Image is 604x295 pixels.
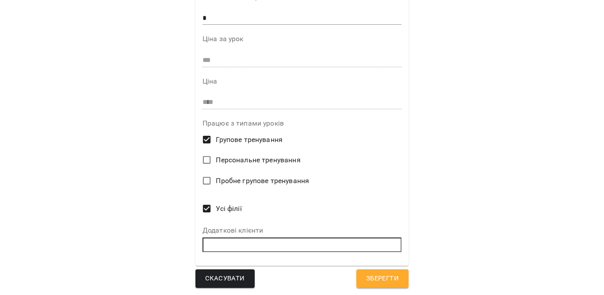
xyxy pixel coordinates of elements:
[203,78,401,85] label: Ціна
[356,269,409,288] button: Зберегти
[203,120,401,127] label: Працює з типами уроків
[203,35,401,42] label: Ціна за урок
[216,203,241,214] span: Усі філії
[366,273,399,284] span: Зберегти
[216,155,300,165] span: Персональне тренування
[216,134,283,145] span: Групове тренування
[216,176,309,186] span: Пробне групове тренування
[205,273,245,284] span: Скасувати
[203,227,401,234] label: Додаткові клієнти
[195,269,255,288] button: Скасувати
